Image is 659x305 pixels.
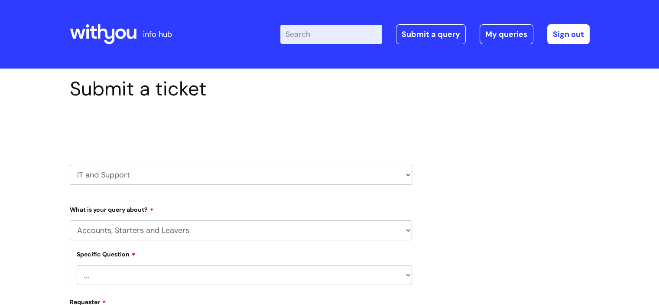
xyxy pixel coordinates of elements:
h2: Select issue type [70,121,412,137]
label: What is your query about? [70,203,412,213]
a: My queries [480,24,533,44]
a: Submit a query [396,24,466,44]
a: Sign out [547,24,590,44]
p: info hub [143,27,172,41]
input: Search [280,25,382,44]
label: Specific Question [77,249,136,258]
h1: Submit a ticket [70,77,412,101]
div: | - [280,24,590,44]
